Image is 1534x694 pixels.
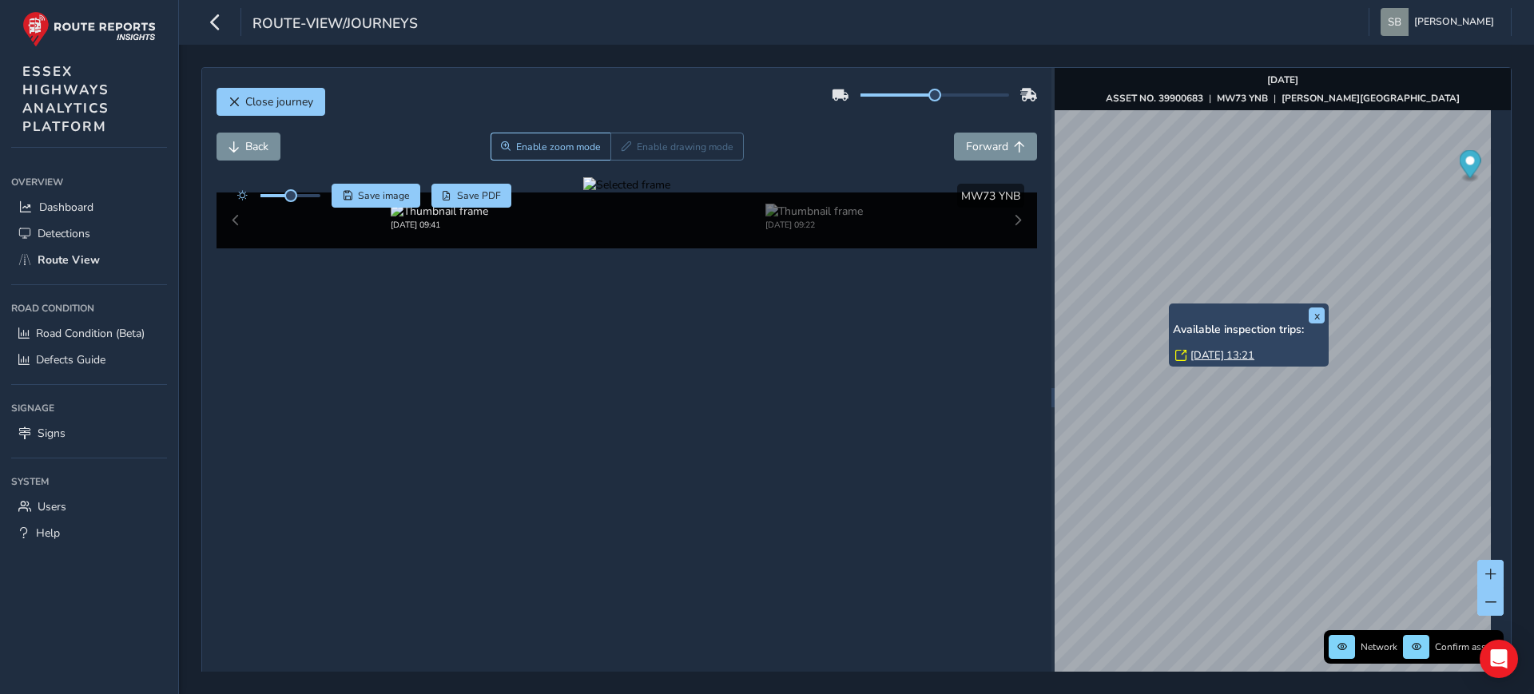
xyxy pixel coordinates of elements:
div: Road Condition [11,296,167,320]
a: Route View [11,247,167,273]
div: [DATE] 09:41 [391,219,488,231]
span: Confirm assets [1435,640,1499,653]
img: Thumbnail frame [391,204,488,219]
a: Help [11,520,167,546]
span: route-view/journeys [252,14,418,36]
img: Thumbnail frame [765,204,863,219]
span: Help [36,525,60,541]
button: Forward [954,133,1037,161]
strong: [DATE] [1267,73,1298,86]
strong: ASSET NO. 39900683 [1106,92,1203,105]
a: Detections [11,220,167,247]
a: [DATE] 13:21 [1190,348,1254,363]
span: Dashboard [39,200,93,215]
div: Overview [11,170,167,194]
strong: MW73 YNB [1217,92,1268,105]
span: Save image [358,189,410,202]
span: Enable zoom mode [516,141,601,153]
button: [PERSON_NAME] [1381,8,1500,36]
span: Users [38,499,66,514]
button: x [1309,307,1325,323]
h6: Available inspection trips: [1173,323,1325,337]
span: ESSEX HIGHWAYS ANALYTICS PLATFORM [22,62,109,136]
a: Dashboard [11,194,167,220]
div: | | [1106,92,1460,105]
div: Open Intercom Messenger [1480,640,1518,678]
span: Forward [966,139,1008,154]
span: Detections [38,226,90,241]
span: Road Condition (Beta) [36,326,145,341]
strong: [PERSON_NAME][GEOGRAPHIC_DATA] [1282,92,1460,105]
div: Signage [11,396,167,420]
span: Signs [38,426,66,441]
div: Map marker [1459,150,1480,183]
button: Close journey [217,88,325,116]
span: Network [1361,640,1397,653]
span: [PERSON_NAME] [1414,8,1494,36]
div: System [11,470,167,494]
a: Road Condition (Beta) [11,320,167,347]
button: Back [217,133,280,161]
img: rr logo [22,11,156,47]
button: PDF [431,184,512,208]
span: Route View [38,252,100,268]
a: Defects Guide [11,347,167,373]
button: Save [332,184,420,208]
div: [DATE] 09:22 [765,219,863,231]
span: Save PDF [457,189,501,202]
span: Back [245,139,268,154]
span: Defects Guide [36,352,105,367]
a: Signs [11,420,167,446]
a: Users [11,494,167,520]
button: Zoom [491,133,611,161]
span: Close journey [245,94,313,109]
img: diamond-layout [1381,8,1409,36]
span: MW73 YNB [961,188,1020,204]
